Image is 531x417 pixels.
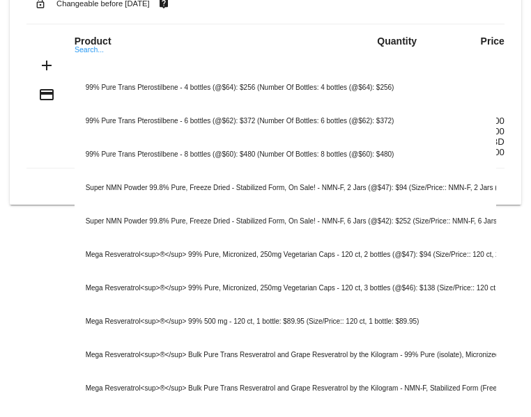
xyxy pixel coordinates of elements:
[481,36,505,47] strong: Price
[75,58,497,70] input: Search...
[75,372,497,405] div: Mega Resveratrol<sup>®</sup> Bulk Pure Trans Resveratrol and Grape Resveratrol by the Kilogram - ...
[75,205,497,238] div: Super NMN Powder 99.8% Pure, Freeze Dried - Stabilized Form, On Sale! - NMN-F, 6 Jars (@$42): $25...
[75,36,111,47] strong: Product
[75,272,497,305] div: Mega Resveratrol<sup>®</sup> 99% Pure, Micronized, 250mg Vegetarian Caps - 120 ct, 3 bottles (@$4...
[75,305,497,338] div: Mega Resveratrol<sup>®</sup> 99% 500 mg - 120 ct, 1 bottle: $89.95 (Size/Price:: 120 ct, 1 bottle...
[75,171,497,205] div: Super NMN Powder 99.8% Pure, Freeze Dried - Stabilized Form, On Sale! - NMN-F, 2 Jars (@$47): $94...
[38,86,55,103] mat-icon: credit_card
[377,36,417,47] strong: Quantity
[75,71,497,104] div: 99% Pure Trans Pterostilbene - 4 bottles (@$64): $256 (Number Of Bottles: 4 bottles (@$64): $256)
[75,104,497,138] div: 99% Pure Trans Pterostilbene - 6 bottles (@$62): $372 (Number Of Bottles: 6 bottles (@$62): $372)
[75,238,497,272] div: Mega Resveratrol<sup>®</sup> 99% Pure, Micronized, 250mg Vegetarian Caps - 120 ct, 2 bottles (@$4...
[75,338,497,372] div: Mega Resveratrol<sup>®</sup> Bulk Pure Trans Resveratrol and Grape Resveratrol by the Kilogram - ...
[75,138,497,171] div: 99% Pure Trans Pterostilbene - 8 bottles (@$60): $480 (Number Of Bottles: 8 bottles (@$60): $480)
[38,57,55,74] mat-icon: add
